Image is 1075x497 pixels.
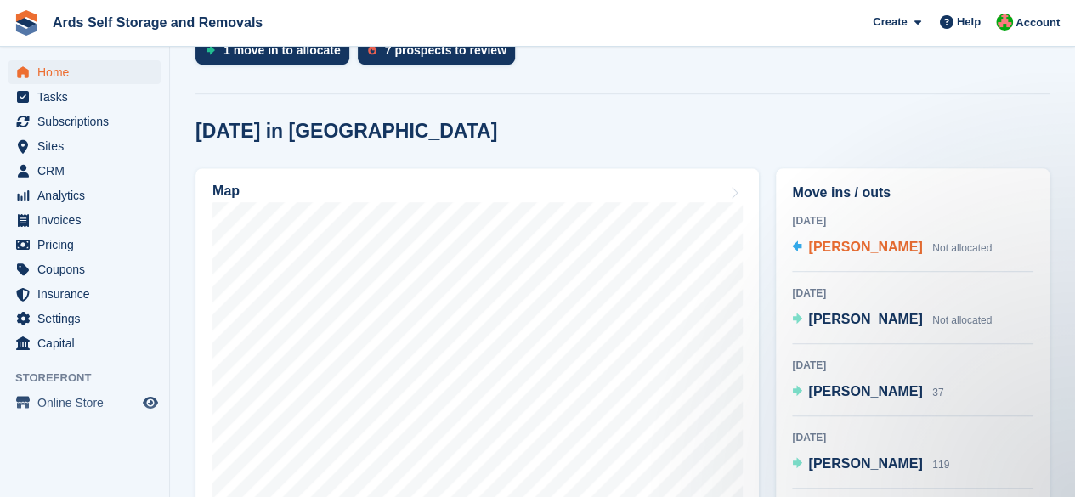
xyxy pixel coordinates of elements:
a: [PERSON_NAME] Not allocated [792,237,992,259]
img: Ethan McFerran [996,14,1013,31]
a: menu [8,307,161,330]
img: move_ins_to_allocate_icon-fdf77a2bb77ea45bf5b3d319d69a93e2d87916cf1d5bf7949dd705db3b84f3ca.svg [206,45,215,55]
span: Settings [37,307,139,330]
a: menu [8,134,161,158]
span: Coupons [37,257,139,281]
span: Subscriptions [37,110,139,133]
h2: Move ins / outs [792,183,1033,203]
span: Storefront [15,370,169,387]
a: [PERSON_NAME] Not allocated [792,309,992,331]
a: menu [8,85,161,109]
img: stora-icon-8386f47178a22dfd0bd8f6a31ec36ba5ce8667c1dd55bd0f319d3a0aa187defe.svg [14,10,39,36]
span: 37 [932,387,943,398]
a: menu [8,60,161,84]
a: [PERSON_NAME] 119 [792,454,949,476]
span: Home [37,60,139,84]
span: Not allocated [932,314,992,326]
span: Invoices [37,208,139,232]
span: Not allocated [932,242,992,254]
div: 7 prospects to review [385,43,506,57]
span: Help [957,14,981,31]
span: Online Store [37,391,139,415]
a: menu [8,391,161,415]
a: menu [8,233,161,257]
a: Preview store [140,393,161,413]
span: Analytics [37,184,139,207]
span: [PERSON_NAME] [808,384,922,398]
a: menu [8,159,161,183]
h2: Map [212,184,240,199]
span: Account [1016,14,1060,31]
span: Insurance [37,282,139,306]
a: menu [8,331,161,355]
a: Ards Self Storage and Removals [46,8,269,37]
a: menu [8,110,161,133]
span: [PERSON_NAME] [808,312,922,326]
span: Pricing [37,233,139,257]
span: CRM [37,159,139,183]
img: prospect-51fa495bee0391a8d652442698ab0144808aea92771e9ea1ae160a38d050c398.svg [368,45,376,55]
span: Sites [37,134,139,158]
span: [PERSON_NAME] [808,456,922,471]
a: 1 move in to allocate [195,36,358,73]
a: [PERSON_NAME] 37 [792,381,943,404]
div: 1 move in to allocate [223,43,341,57]
span: 119 [932,459,949,471]
span: Create [873,14,907,31]
span: [PERSON_NAME] [808,240,922,254]
a: menu [8,257,161,281]
div: [DATE] [792,213,1033,229]
div: [DATE] [792,430,1033,445]
span: Capital [37,331,139,355]
div: [DATE] [792,285,1033,301]
a: menu [8,184,161,207]
a: 7 prospects to review [358,36,523,73]
div: [DATE] [792,358,1033,373]
a: menu [8,208,161,232]
h2: [DATE] in [GEOGRAPHIC_DATA] [195,120,497,143]
span: Tasks [37,85,139,109]
a: menu [8,282,161,306]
